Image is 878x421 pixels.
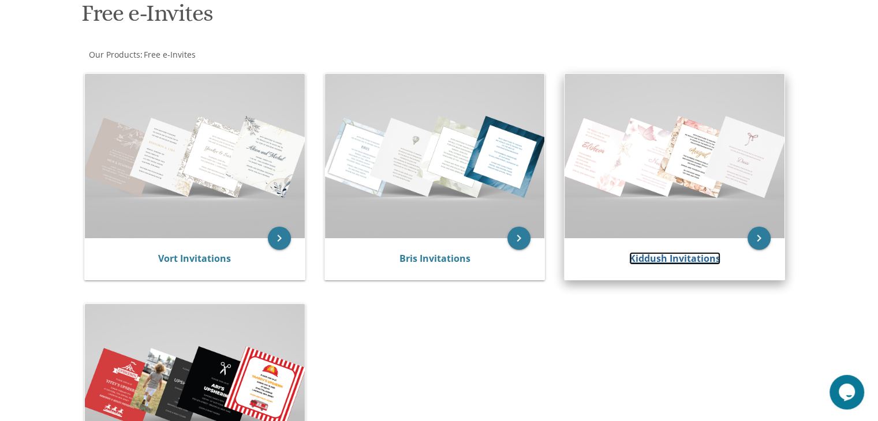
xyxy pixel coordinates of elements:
span: Free e-Invites [144,49,196,60]
iframe: chat widget [830,375,866,409]
a: Vort Invitations [158,252,231,265]
a: keyboard_arrow_right [268,227,291,250]
img: Vort Invitations [85,74,305,238]
h1: Free e-Invites [81,1,552,35]
a: Free e-Invites [143,49,196,60]
a: keyboard_arrow_right [748,227,771,250]
img: Kiddush Invitations [565,74,784,238]
img: Bris Invitations [325,74,545,238]
a: Our Products [88,49,140,60]
div: : [79,49,439,61]
a: Bris Invitations [399,252,470,265]
a: keyboard_arrow_right [507,227,530,250]
a: Kiddush Invitations [629,252,720,265]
